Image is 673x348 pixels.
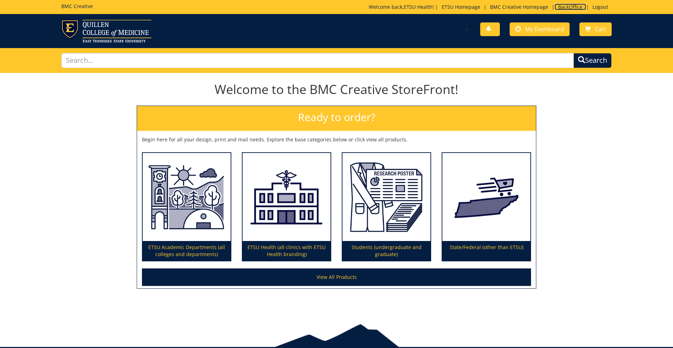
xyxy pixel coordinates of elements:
[342,153,430,241] img: Students (undergraduate and graduate)
[369,4,612,11] p: Welcome back, ! | | | |
[510,22,570,36] a: My Dashboard
[61,20,151,42] img: ETSU logo
[243,241,331,261] p: ETSU Health (all clinics with ETSU Health branding)
[137,82,536,96] h1: Welcome to the BMC Creative StoreFront!
[579,22,612,36] a: Cart
[487,4,552,10] a: BMC Creative Homepage
[243,153,331,261] a: ETSU Health (all clinics with ETSU Health branding)
[61,53,574,68] input: Search...
[143,153,231,241] img: ETSU Academic Departments (all colleges and departments)
[342,153,430,261] a: Students (undergraduate and graduate)
[404,4,433,10] a: ETSU Health
[595,25,606,33] span: Cart
[525,25,564,33] span: My Dashboard
[589,4,612,10] a: Logout
[442,153,530,261] a: State/Federal (other than ETSU)
[555,4,586,10] a: BackOffice
[438,4,484,10] a: ETSU Homepage
[573,53,612,68] button: Search
[342,241,430,261] p: Students (undergraduate and graduate)
[142,268,531,286] a: View All Products
[137,106,536,131] h2: Ready to order?
[143,153,231,261] a: ETSU Academic Departments (all colleges and departments)
[243,153,331,241] img: ETSU Health (all clinics with ETSU Health branding)
[442,153,530,241] img: State/Federal (other than ETSU)
[61,4,93,9] h5: BMC Creative
[442,241,530,261] p: State/Federal (other than ETSU)
[143,241,231,261] p: ETSU Academic Departments (all colleges and departments)
[142,136,531,143] p: Begin here for all your design, print and mail needs. Explore the base categories below or click ...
